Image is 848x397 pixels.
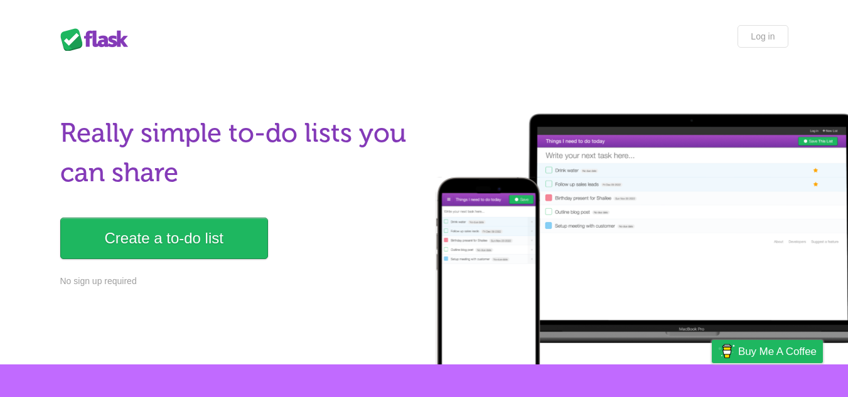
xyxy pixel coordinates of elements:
a: Create a to-do list [60,218,268,259]
a: Log in [738,25,788,48]
a: Buy me a coffee [712,340,823,363]
p: No sign up required [60,275,417,288]
h1: Really simple to-do lists you can share [60,114,417,193]
span: Buy me a coffee [738,341,817,363]
img: Buy me a coffee [718,341,735,362]
div: Flask Lists [60,28,136,51]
